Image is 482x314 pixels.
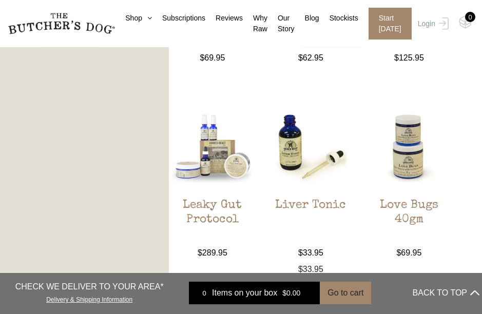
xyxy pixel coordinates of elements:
[396,248,421,257] bdi: 69.95
[413,281,479,305] button: BACK TO TOP
[298,53,303,62] span: $
[267,103,354,190] img: Liver Tonic
[415,8,449,40] a: Login
[365,103,453,259] a: Love Bugs 40gmLove Bugs 40gm $69.95
[212,287,277,299] span: Items on your box
[298,265,303,273] span: $
[205,13,243,24] a: Reviews
[189,282,320,304] a: 0 Items on your box $0.00
[267,13,295,34] a: Our Story
[394,53,424,62] bdi: 125.95
[282,289,300,297] bdi: 0.00
[152,13,205,24] a: Subscriptions
[200,53,225,62] bdi: 69.95
[200,53,204,62] span: $
[267,103,354,259] a: Liver TonicLiver Tonic $33.95
[298,265,323,273] span: 33.95
[465,12,475,22] div: 0
[365,103,453,190] img: Love Bugs 40gm
[169,199,256,247] h2: Leaky Gut Protocol
[369,8,412,40] span: Start [DATE]
[319,13,358,24] a: Stockists
[394,53,399,62] span: $
[169,103,256,190] img: Leaky Gut Protocol
[198,248,227,257] bdi: 289.95
[15,281,164,293] p: CHECK WE DELIVER TO YOUR AREA*
[396,248,401,257] span: $
[46,293,132,303] a: Delivery & Shipping Information
[365,199,453,247] h2: Love Bugs 40gm
[298,248,323,257] bdi: 33.95
[267,199,354,247] h2: Liver Tonic
[115,13,152,24] a: Shop
[358,8,415,40] a: Start [DATE]
[197,288,212,298] div: 0
[169,103,256,259] a: Leaky Gut ProtocolLeaky Gut Protocol $289.95
[198,248,202,257] span: $
[295,13,319,24] a: Blog
[320,282,371,304] button: Go to cart
[298,248,303,257] span: $
[459,15,472,29] img: TBD_Cart-Empty.png
[298,53,323,62] bdi: 62.95
[243,13,267,34] a: Why Raw
[282,289,286,297] span: $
